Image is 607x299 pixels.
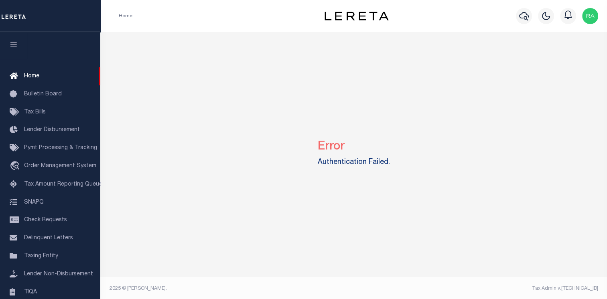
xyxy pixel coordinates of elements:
span: Tax Bills [24,109,46,115]
span: Lender Non-Disbursement [24,271,93,277]
div: 2025 © [PERSON_NAME]. [104,285,354,292]
img: svg+xml;base64,PHN2ZyB4bWxucz0iaHR0cDovL3d3dy53My5vcmcvMjAwMC9zdmciIHBvaW50ZXItZXZlbnRzPSJub25lIi... [582,8,598,24]
li: Home [119,12,132,20]
span: SNAPQ [24,199,44,205]
i: travel_explore [10,161,22,172]
span: TIQA [24,289,37,295]
label: Authentication Failed. [318,157,390,168]
h2: Error [318,133,390,154]
span: Home [24,73,39,79]
span: Delinquent Letters [24,235,73,241]
span: Order Management System [24,163,96,169]
span: Tax Amount Reporting Queue [24,182,102,187]
span: Pymt Processing & Tracking [24,145,97,151]
div: Tax Admin v.[TECHNICAL_ID] [360,285,598,292]
img: logo-dark.svg [325,12,389,20]
span: Check Requests [24,217,67,223]
span: Lender Disbursement [24,127,80,133]
span: Taxing Entity [24,253,58,259]
span: Bulletin Board [24,91,62,97]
